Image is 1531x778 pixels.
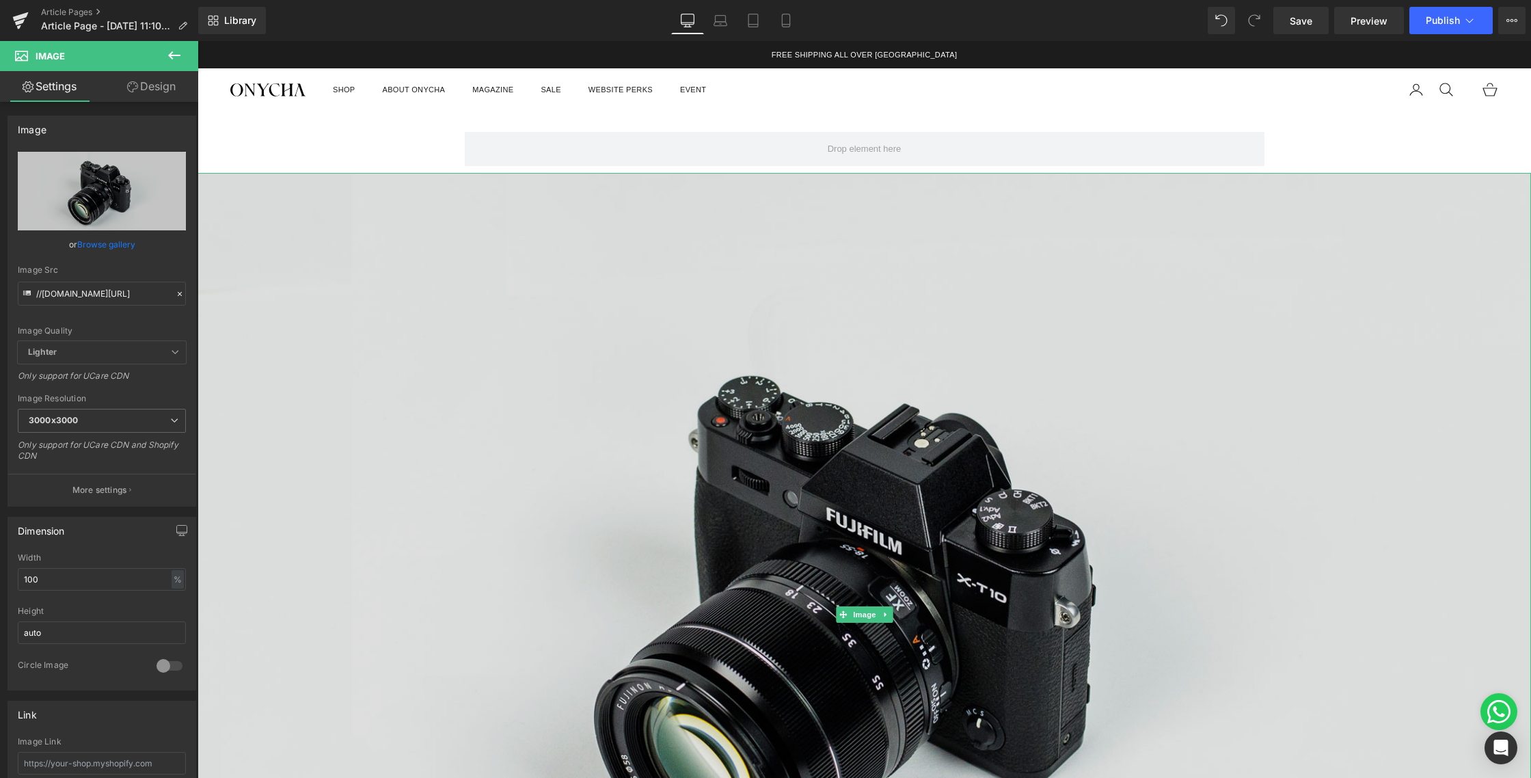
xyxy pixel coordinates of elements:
[18,326,186,336] div: Image Quality
[18,568,186,591] input: auto
[172,570,184,589] div: %
[681,565,695,582] a: Expand / Collapse
[1290,14,1312,28] span: Save
[18,371,186,390] div: Only support for UCare CDN
[18,282,186,306] input: Link
[18,265,186,275] div: Image Src
[671,7,704,34] a: Desktop
[343,42,363,55] a: SALE
[36,51,65,62] span: Image
[18,237,186,252] div: or
[18,752,186,775] input: https://your-shop.myshopify.com
[1351,14,1387,28] span: Preview
[135,42,1183,55] nav: Primary navigation
[1426,15,1460,26] span: Publish
[72,484,127,496] p: More settings
[18,518,65,537] div: Dimension
[18,660,143,674] div: Circle Image
[391,42,455,55] a: Website Perks
[1208,7,1235,34] button: Undo
[18,621,186,644] input: auto
[1334,7,1404,34] a: Preview
[770,7,802,34] a: Mobile
[1409,7,1493,34] button: Publish
[1210,40,1301,57] nav: Secondary navigation
[77,232,135,256] a: Browse gallery
[18,394,186,403] div: Image Resolution
[28,347,57,357] b: Lighter
[8,474,195,506] button: More settings
[18,116,46,135] div: Image
[1498,7,1526,34] button: More
[198,7,266,34] a: New Library
[135,42,158,55] summary: Shop
[1241,7,1268,34] button: Redo
[483,42,509,55] a: Event
[18,553,186,563] div: Width
[18,701,37,721] div: Link
[102,71,201,102] a: Design
[41,21,172,31] span: Article Page - [DATE] 11:10:30
[653,565,681,582] span: Image
[185,42,248,55] summary: About Onycha
[29,415,78,425] b: 3000x3000
[1485,732,1517,764] div: Open Intercom Messenger
[275,42,316,55] summary: Magazine
[18,606,186,616] div: Height
[18,440,186,470] div: Only support for UCare CDN and Shopify CDN
[574,8,760,20] p: FREE SHIPPING ALL OVER [GEOGRAPHIC_DATA]
[704,7,737,34] a: Laptop
[737,7,770,34] a: Tablet
[18,737,186,747] div: Image Link
[224,14,256,27] span: Library
[41,7,198,18] a: Article Pages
